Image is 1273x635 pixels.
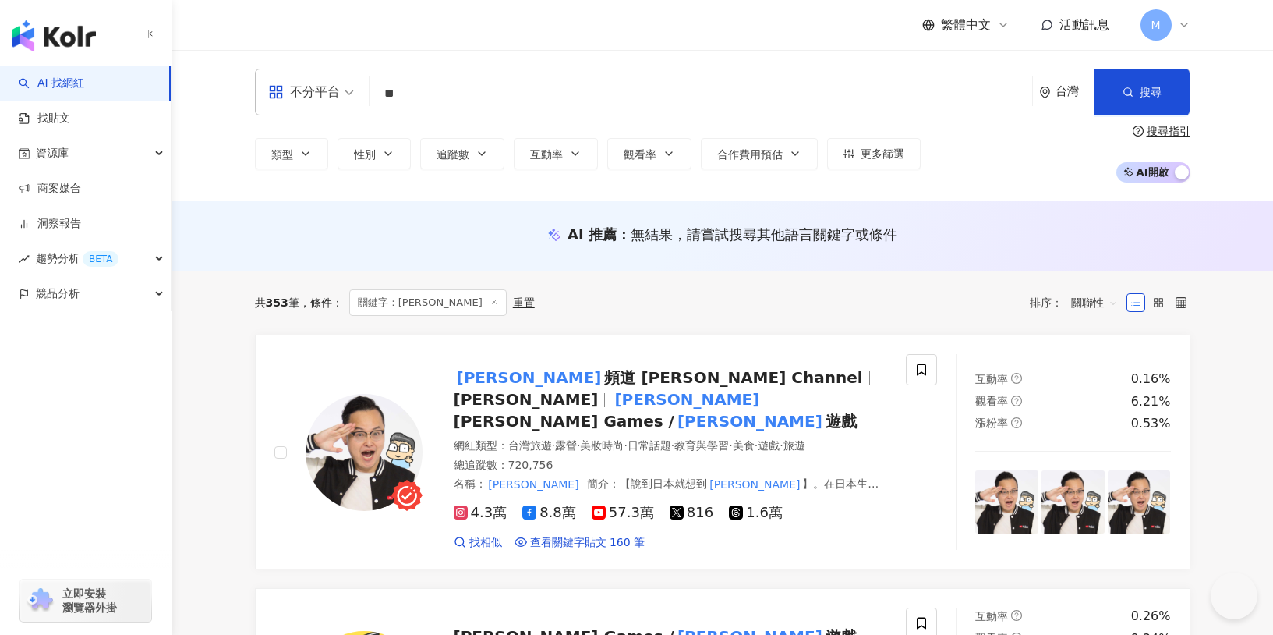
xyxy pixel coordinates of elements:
span: 互動率 [975,373,1008,385]
div: 排序： [1030,290,1126,315]
img: post-image [1108,470,1171,534]
div: 重置 [513,296,535,309]
span: 遊戲 [826,412,857,431]
div: 不分平台 [268,80,340,105]
span: [PERSON_NAME] [454,390,599,409]
a: KOL Avatar[PERSON_NAME]頻道 [PERSON_NAME] Channel[PERSON_NAME][PERSON_NAME][PERSON_NAME] Games /[PE... [255,335,1190,569]
span: 立即安裝 瀏覽器外掛 [62,587,117,615]
span: · [780,439,783,452]
span: · [729,439,732,452]
span: 合作費用預估 [717,148,783,161]
span: 8.8萬 [522,505,576,521]
span: 更多篩選 [861,147,904,160]
span: 露營 [555,439,577,452]
span: question-circle [1011,396,1022,406]
span: 關聯性 [1071,290,1118,315]
span: 教育與學習 [674,439,729,452]
img: post-image [1041,470,1105,534]
span: 頻道 [PERSON_NAME] Channel [604,368,862,387]
span: [PERSON_NAME] Games / [454,412,674,431]
span: 互動率 [975,610,1008,623]
span: 性別 [354,148,376,161]
img: chrome extension [25,588,55,613]
div: BETA [83,251,118,267]
span: 漲粉率 [975,417,1008,429]
span: · [755,439,758,452]
span: 搜尋 [1140,86,1162,98]
span: 資源庫 [36,136,69,171]
span: rise [19,254,30,264]
button: 更多篩選 [827,138,921,169]
span: 57.3萬 [592,505,654,521]
span: 觀看率 [624,148,656,161]
span: · [671,439,674,452]
span: · [552,439,555,452]
span: 繁體中文 [941,16,991,34]
span: 4.3萬 [454,505,507,521]
iframe: Help Scout Beacon - Open [1211,573,1257,619]
img: KOL Avatar [306,394,423,511]
span: 【說到日本就想到 [620,477,707,490]
span: 無結果，請嘗試搜尋其他語言關鍵字或條件 [631,226,897,243]
div: 網紅類型 ： [454,438,888,454]
span: 遊戲 [758,439,780,452]
span: 美食 [733,439,755,452]
span: 趨勢分析 [36,241,118,276]
span: question-circle [1133,126,1144,137]
span: 互動率 [530,148,563,161]
div: 6.21% [1131,393,1171,410]
div: 0.16% [1131,371,1171,388]
span: · [577,439,580,452]
span: 找相似 [469,535,502,551]
span: 條件 ： [299,296,343,309]
div: 0.53% [1131,415,1171,432]
button: 互動率 [514,138,598,169]
span: appstore [268,84,284,100]
div: 共 筆 [255,296,299,309]
mark: [PERSON_NAME] [707,476,802,493]
div: 0.26% [1131,608,1171,625]
img: post-image [975,470,1038,534]
button: 類型 [255,138,328,169]
span: environment [1039,87,1051,98]
mark: [PERSON_NAME] [486,476,582,493]
span: 查看關鍵字貼文 160 筆 [530,535,645,551]
button: 性別 [338,138,411,169]
span: 台灣旅遊 [508,439,552,452]
a: 查看關鍵字貼文 160 筆 [515,535,645,551]
a: 商案媒合 [19,181,81,197]
button: 追蹤數 [420,138,504,169]
a: chrome extension立即安裝 瀏覽器外掛 [20,580,151,622]
mark: [PERSON_NAME] [454,365,605,390]
a: 洞察報告 [19,216,81,232]
button: 觀看率 [607,138,691,169]
a: searchAI 找網紅 [19,76,84,91]
span: 816 [670,505,713,521]
a: 找貼文 [19,111,70,126]
img: logo [12,20,96,51]
span: question-circle [1011,373,1022,384]
span: 名稱 ： [454,477,582,490]
span: question-circle [1011,417,1022,428]
span: M [1151,16,1160,34]
button: 搜尋 [1094,69,1190,115]
span: 關鍵字：[PERSON_NAME] [349,289,507,316]
div: 台灣 [1056,85,1094,98]
span: 類型 [271,148,293,161]
span: question-circle [1011,610,1022,621]
mark: [PERSON_NAME] [674,409,826,434]
div: 總追蹤數 ： 720,756 [454,458,888,474]
span: 美妝時尚 [580,439,624,452]
span: 1.6萬 [729,505,783,521]
span: 日常話題 [628,439,671,452]
span: 觀看率 [975,395,1008,407]
span: · [624,439,627,452]
span: 追蹤數 [437,148,469,161]
span: 353 [266,296,288,309]
span: 競品分析 [36,276,80,311]
span: 旅遊 [783,439,805,452]
mark: [PERSON_NAME] [465,491,560,508]
div: 搜尋指引 [1147,125,1190,137]
mark: [PERSON_NAME] [611,387,762,412]
button: 合作費用預估 [701,138,818,169]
